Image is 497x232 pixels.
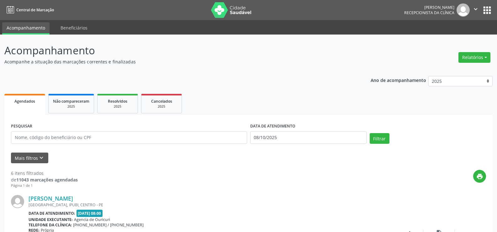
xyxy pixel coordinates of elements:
label: DATA DE ATENDIMENTO [250,121,295,131]
div: de [11,176,78,183]
div: 2025 [53,104,89,109]
span: [PHONE_NUMBER] / [PHONE_NUMBER] [73,222,144,228]
span: Agencia de Ouricuri [74,217,110,222]
strong: 11043 marcações agendadas [16,177,78,183]
input: Selecione um intervalo [250,131,367,144]
button:  [470,3,482,17]
span: Recepcionista da clínica [404,10,454,15]
button: Mais filtroskeyboard_arrow_down [11,153,48,164]
i: print [476,173,483,180]
i: keyboard_arrow_down [38,154,45,161]
a: Acompanhamento [2,22,50,35]
span: Agendados [14,99,35,104]
div: 6 itens filtrados [11,170,78,176]
a: [PERSON_NAME] [29,195,73,202]
p: Acompanhamento [4,43,346,58]
b: Data de atendimento: [29,211,75,216]
div: 2025 [102,104,133,109]
input: Nome, código do beneficiário ou CPF [11,131,247,144]
span: Não compareceram [53,99,89,104]
img: img [457,3,470,17]
button: apps [482,5,493,16]
a: Beneficiários [56,22,92,33]
div: 2025 [146,104,177,109]
span: Resolvidos [108,99,127,104]
span: Central de Marcação [16,7,54,13]
b: Telefone da clínica: [29,222,72,228]
div: [GEOGRAPHIC_DATA], IPUBI, CENTRO - PE [29,202,392,208]
button: print [473,170,486,183]
div: Página 1 de 1 [11,183,78,188]
button: Relatórios [458,52,490,63]
div: [PERSON_NAME] [404,5,454,10]
p: Ano de acompanhamento [371,76,426,84]
button: Filtrar [370,133,389,144]
label: PESQUISAR [11,121,32,131]
span: [DATE] 08:00 [77,210,103,217]
img: img [11,195,24,208]
a: Central de Marcação [4,5,54,15]
p: Acompanhe a situação das marcações correntes e finalizadas [4,58,346,65]
i:  [472,6,479,13]
b: Unidade executante: [29,217,73,222]
span: Cancelados [151,99,172,104]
